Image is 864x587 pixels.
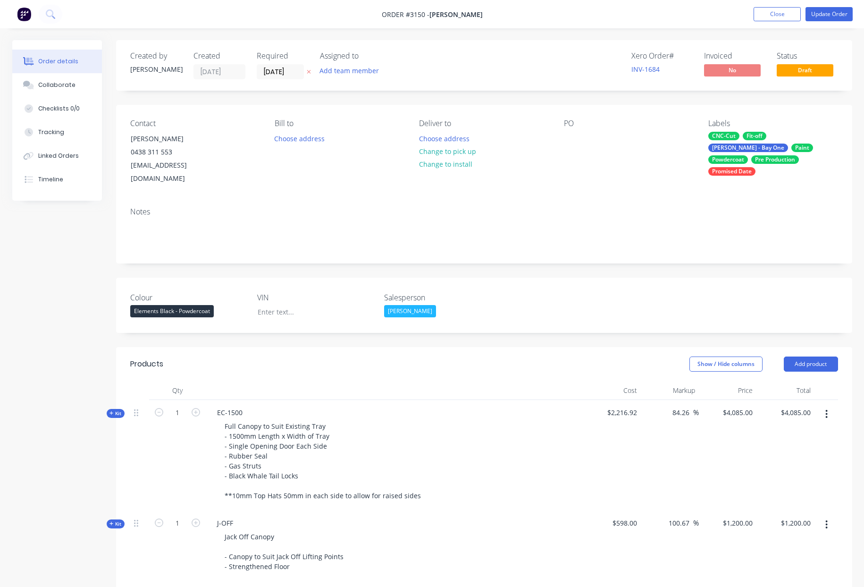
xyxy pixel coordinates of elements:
button: Add team member [320,64,384,77]
div: Tracking [38,128,64,136]
div: Linked Orders [38,152,79,160]
div: Products [130,358,163,370]
div: Xero Order # [631,51,693,60]
div: [EMAIL_ADDRESS][DOMAIN_NAME] [131,159,209,185]
a: INV-1684 [631,65,660,74]
span: Draft [777,64,833,76]
span: Order #3150 - [382,10,429,19]
span: Kit [109,410,122,417]
label: Salesperson [384,292,502,303]
div: Created [193,51,245,60]
div: Jack Off Canopy - Canopy to Suit Jack Off Lifting Points - Strengthened Floor [217,530,351,573]
div: Deliver to [419,119,548,128]
div: 0438 311 553 [131,145,209,159]
div: Paint [791,144,813,152]
div: Invoiced [704,51,765,60]
button: Change to install [414,158,477,170]
div: Markup [641,381,699,400]
div: Promised Date [708,167,755,176]
div: Bill to [275,119,404,128]
div: Checklists 0/0 [38,104,80,113]
span: % [693,407,699,418]
button: Collaborate [12,73,102,97]
div: [PERSON_NAME]0438 311 553[EMAIL_ADDRESS][DOMAIN_NAME] [123,132,217,186]
div: Kit [107,409,125,418]
div: Labels [708,119,838,128]
div: EC-1500 [210,406,250,419]
div: Assigned to [320,51,414,60]
button: Update Order [805,7,853,21]
span: Kit [109,520,122,527]
div: [PERSON_NAME] [130,64,182,74]
div: Contact [130,119,260,128]
button: Add team member [314,64,384,77]
span: $2,216.92 [587,408,638,417]
div: J-OFF [210,516,241,530]
button: Add product [784,357,838,372]
div: [PERSON_NAME] [131,132,209,145]
button: Order details [12,50,102,73]
div: Collaborate [38,81,75,89]
button: Linked Orders [12,144,102,168]
div: [PERSON_NAME] - Bay One [708,144,788,152]
button: Tracking [12,120,102,144]
div: Fit-off [743,132,766,140]
div: [PERSON_NAME] [384,305,436,317]
span: $598.00 [587,518,638,528]
div: Notes [130,207,838,216]
button: Checklists 0/0 [12,97,102,120]
div: Price [699,381,757,400]
div: Order details [38,57,78,66]
div: Timeline [38,175,63,184]
img: Factory [17,7,31,21]
div: Pre Production [751,155,799,164]
div: Required [257,51,309,60]
button: Choose address [414,132,474,145]
button: Close [754,7,801,21]
button: Choose address [269,132,330,145]
button: Change to pick up [414,145,481,158]
div: Elements Black - Powdercoat [130,305,214,317]
span: No [704,64,761,76]
div: Status [777,51,838,60]
span: [PERSON_NAME] [429,10,483,19]
div: PO [564,119,693,128]
label: VIN [257,292,375,303]
div: Full Canopy to Suit Existing Tray - 1500mm Length x Width of Tray - Single Opening Door Each Side... [217,419,428,502]
button: Show / Hide columns [689,357,763,372]
div: CNC-Cut [708,132,739,140]
div: Kit [107,519,125,528]
div: Total [756,381,814,400]
div: Qty [149,381,206,400]
span: % [693,518,699,528]
div: Powdercoat [708,155,748,164]
button: Timeline [12,168,102,191]
label: Colour [130,292,248,303]
div: Cost [583,381,641,400]
div: Created by [130,51,182,60]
